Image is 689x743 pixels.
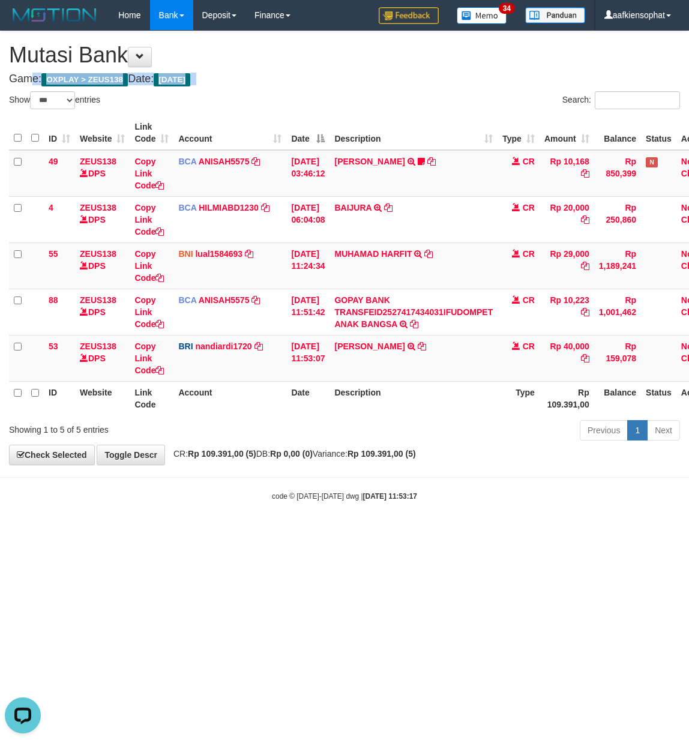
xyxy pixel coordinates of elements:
[498,381,540,415] th: Type
[173,116,286,150] th: Account: activate to sort column ascending
[75,242,130,289] td: DPS
[581,261,589,271] a: Copy Rp 29,000 to clipboard
[261,203,269,212] a: Copy HILMIABD1230 to clipboard
[254,341,263,351] a: Copy nandiardi1720 to clipboard
[9,419,278,436] div: Showing 1 to 5 of 5 entries
[134,203,164,236] a: Copy Link Code
[540,150,594,197] td: Rp 10,168
[523,203,535,212] span: CR
[594,335,641,381] td: Rp 159,078
[75,289,130,335] td: DPS
[540,116,594,150] th: Amount: activate to sort column ascending
[594,116,641,150] th: Balance
[49,249,58,259] span: 55
[75,116,130,150] th: Website: activate to sort column ascending
[75,196,130,242] td: DPS
[363,492,417,501] strong: [DATE] 11:53:17
[178,203,196,212] span: BCA
[329,116,498,150] th: Description: activate to sort column ascending
[49,341,58,351] span: 53
[5,5,41,41] button: Open LiveChat chat widget
[199,157,250,166] a: ANISAH5575
[130,381,173,415] th: Link Code
[334,295,493,329] a: GOPAY BANK TRANSFEID2527417434031IFUDOMPET ANAK BANGSA
[540,242,594,289] td: Rp 29,000
[581,215,589,224] a: Copy Rp 20,000 to clipboard
[286,150,329,197] td: [DATE] 03:46:12
[334,157,405,166] a: [PERSON_NAME]
[523,157,535,166] span: CR
[540,381,594,415] th: Rp 109.391,00
[581,307,589,317] a: Copy Rp 10,223 to clipboard
[641,381,676,415] th: Status
[334,249,412,259] a: MUHAMAD HARFIT
[251,157,260,166] a: Copy ANISAH5575 to clipboard
[199,295,250,305] a: ANISAH5575
[30,91,75,109] select: Showentries
[75,150,130,197] td: DPS
[49,203,53,212] span: 4
[195,249,242,259] a: lual1584693
[594,196,641,242] td: Rp 250,860
[173,381,286,415] th: Account
[134,341,164,375] a: Copy Link Code
[594,289,641,335] td: Rp 1,001,462
[427,157,436,166] a: Copy INA PAUJANAH to clipboard
[178,249,193,259] span: BNI
[384,203,393,212] a: Copy BAIJURA to clipboard
[286,242,329,289] td: [DATE] 11:24:34
[167,449,416,459] span: CR: DB: Variance:
[523,341,535,351] span: CR
[286,116,329,150] th: Date: activate to sort column descending
[286,381,329,415] th: Date
[334,203,372,212] a: BAIJURA
[562,91,680,109] label: Search:
[75,335,130,381] td: DPS
[44,381,75,415] th: ID
[44,116,75,150] th: ID: activate to sort column ascending
[9,6,100,24] img: MOTION_logo.png
[523,249,535,259] span: CR
[581,169,589,178] a: Copy Rp 10,168 to clipboard
[9,91,100,109] label: Show entries
[594,381,641,415] th: Balance
[424,249,433,259] a: Copy MUHAMAD HARFIT to clipboard
[80,295,116,305] a: ZEUS138
[199,203,259,212] a: HILMIABD1230
[581,353,589,363] a: Copy Rp 40,000 to clipboard
[525,7,585,23] img: panduan.png
[97,445,165,465] a: Toggle Descr
[178,295,196,305] span: BCA
[286,196,329,242] td: [DATE] 06:04:08
[379,7,439,24] img: Feedback.jpg
[245,249,253,259] a: Copy lual1584693 to clipboard
[134,249,164,283] a: Copy Link Code
[498,116,540,150] th: Type: activate to sort column ascending
[80,203,116,212] a: ZEUS138
[334,341,405,351] a: [PERSON_NAME]
[457,7,507,24] img: Button%20Memo.svg
[270,449,313,459] strong: Rp 0,00 (0)
[594,150,641,197] td: Rp 850,399
[134,157,164,190] a: Copy Link Code
[594,242,641,289] td: Rp 1,189,241
[641,116,676,150] th: Status
[348,449,416,459] strong: Rp 109.391,00 (5)
[75,381,130,415] th: Website
[49,157,58,166] span: 49
[80,157,116,166] a: ZEUS138
[178,341,193,351] span: BRI
[540,289,594,335] td: Rp 10,223
[9,43,680,67] h1: Mutasi Bank
[418,341,426,351] a: Copy BASILIUS CHARL to clipboard
[286,289,329,335] td: [DATE] 11:51:42
[9,445,95,465] a: Check Selected
[627,420,648,441] a: 1
[646,157,658,167] span: Has Note
[80,341,116,351] a: ZEUS138
[41,73,128,86] span: OXPLAY > ZEUS138
[540,335,594,381] td: Rp 40,000
[154,73,190,86] span: [DATE]
[523,295,535,305] span: CR
[188,449,256,459] strong: Rp 109.391,00 (5)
